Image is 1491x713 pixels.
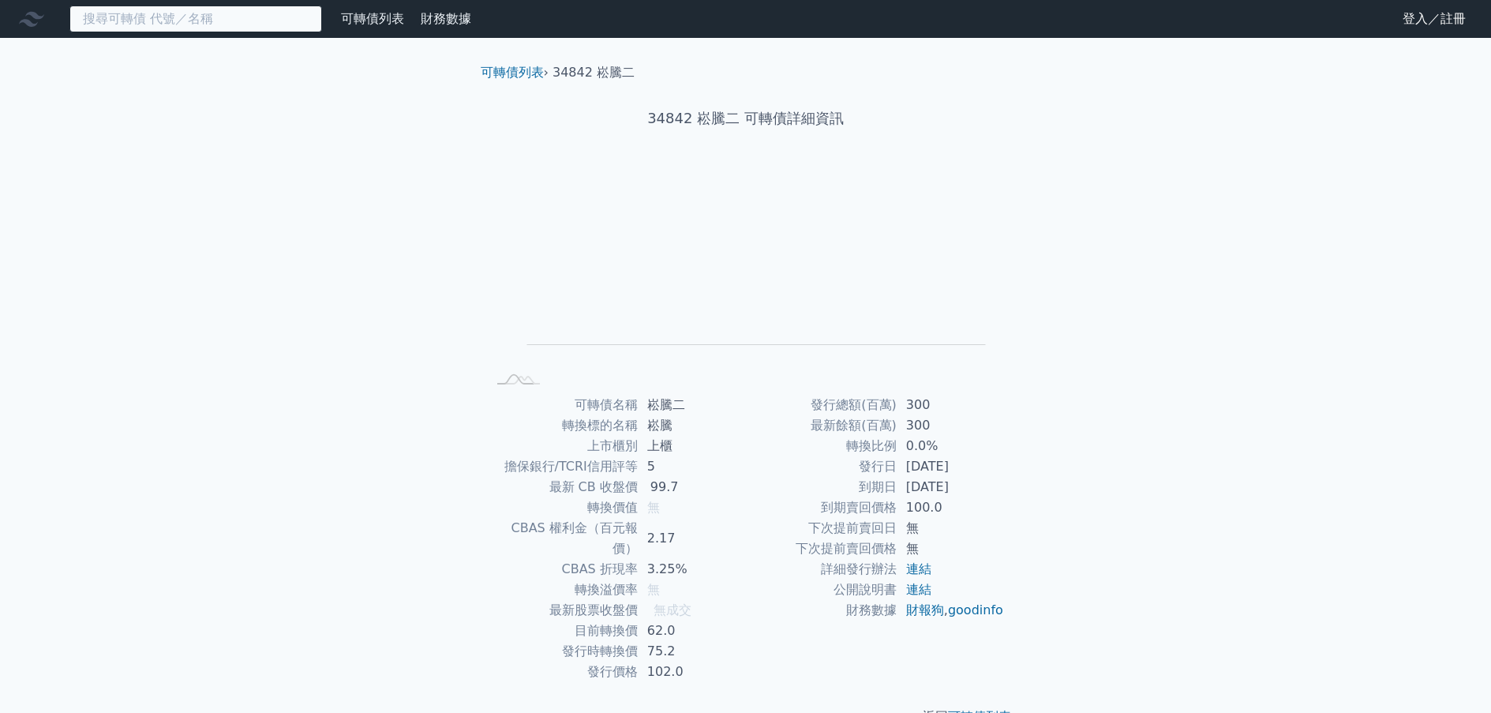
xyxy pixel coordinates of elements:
[746,580,897,600] td: 公開說明書
[746,395,897,415] td: 發行總額(百萬)
[897,539,1005,559] td: 無
[487,518,638,559] td: CBAS 權利金（百元報價）
[647,582,660,597] span: 無
[897,600,1005,621] td: ,
[638,518,746,559] td: 2.17
[638,559,746,580] td: 3.25%
[553,63,635,82] li: 34842 崧騰二
[1390,6,1478,32] a: 登入／註冊
[487,497,638,518] td: 轉換價值
[897,436,1005,456] td: 0.0%
[481,65,544,80] a: 可轉債列表
[746,559,897,580] td: 詳細發行辦法
[948,602,1003,617] a: goodinfo
[906,582,931,597] a: 連結
[746,477,897,497] td: 到期日
[746,497,897,518] td: 到期賣回價格
[638,436,746,456] td: 上櫃
[487,415,638,436] td: 轉換標的名稱
[487,559,638,580] td: CBAS 折現率
[906,561,931,576] a: 連結
[906,602,944,617] a: 財報狗
[487,641,638,662] td: 發行時轉換價
[897,395,1005,415] td: 300
[647,500,660,515] span: 無
[69,6,322,32] input: 搜尋可轉債 代號／名稱
[638,456,746,477] td: 5
[512,179,986,368] g: Chart
[638,641,746,662] td: 75.2
[481,63,549,82] li: ›
[897,456,1005,477] td: [DATE]
[487,600,638,621] td: 最新股票收盤價
[897,518,1005,539] td: 無
[487,662,638,682] td: 發行價格
[638,662,746,682] td: 102.0
[421,11,471,26] a: 財務數據
[746,539,897,559] td: 下次提前賣回價格
[487,436,638,456] td: 上市櫃別
[638,415,746,436] td: 崧騰
[746,456,897,477] td: 發行日
[897,477,1005,497] td: [DATE]
[746,600,897,621] td: 財務數據
[487,580,638,600] td: 轉換溢價率
[468,107,1024,129] h1: 34842 崧騰二 可轉債詳細資訊
[647,477,682,497] div: 99.7
[487,621,638,641] td: 目前轉換價
[487,477,638,497] td: 最新 CB 收盤價
[897,497,1005,518] td: 100.0
[638,621,746,641] td: 62.0
[487,456,638,477] td: 擔保銀行/TCRI信用評等
[897,415,1005,436] td: 300
[654,602,691,617] span: 無成交
[638,395,746,415] td: 崧騰二
[341,11,404,26] a: 可轉債列表
[746,518,897,539] td: 下次提前賣回日
[487,395,638,415] td: 可轉債名稱
[746,436,897,456] td: 轉換比例
[746,415,897,436] td: 最新餘額(百萬)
